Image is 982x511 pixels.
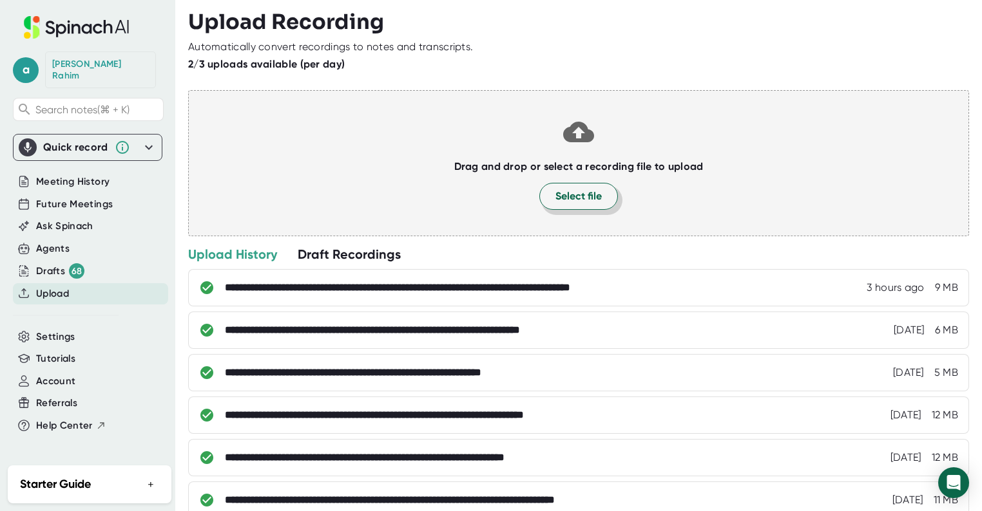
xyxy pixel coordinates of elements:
[298,246,401,263] div: Draft Recordings
[36,263,84,279] button: Drafts 68
[892,494,923,506] div: 8/27/2025, 4:22:39 PM
[932,409,959,422] div: 12 MB
[35,104,130,116] span: Search notes (⌘ + K)
[188,246,277,263] div: Upload History
[539,183,618,210] button: Select file
[894,324,925,337] div: 8/29/2025, 8:09:56 AM
[454,160,704,172] b: Drag and drop or select a recording file to upload
[36,241,70,256] button: Agents
[932,451,959,464] div: 12 MB
[188,41,473,53] div: Automatically convert recordings to notes and transcripts.
[36,418,93,433] span: Help Center
[893,366,924,379] div: 8/29/2025, 8:09:43 AM
[36,286,69,301] button: Upload
[36,219,93,234] button: Ask Spinach
[867,281,924,294] div: 9/1/2025, 8:49:45 PM
[935,324,958,337] div: 6 MB
[43,141,108,154] div: Quick record
[934,494,959,506] div: 11 MB
[142,475,159,494] button: +
[36,174,110,189] button: Meeting History
[20,476,91,493] h2: Starter Guide
[36,330,75,344] button: Settings
[188,10,969,34] h3: Upload Recording
[13,57,39,83] span: a
[36,374,75,389] button: Account
[69,263,84,279] div: 68
[52,59,149,81] div: Abdul Rahim
[938,467,969,498] div: Open Intercom Messenger
[19,135,157,160] div: Quick record
[934,366,958,379] div: 5 MB
[36,197,113,212] button: Future Meetings
[935,281,958,294] div: 9 MB
[188,58,345,70] b: 2/3 uploads available (per day)
[36,418,106,433] button: Help Center
[36,396,77,411] button: Referrals
[36,351,75,366] button: Tutorials
[555,189,602,204] span: Select file
[891,451,921,464] div: 8/27/2025, 4:23:59 PM
[891,409,921,422] div: 8/27/2025, 6:32:44 PM
[36,263,84,279] div: Drafts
